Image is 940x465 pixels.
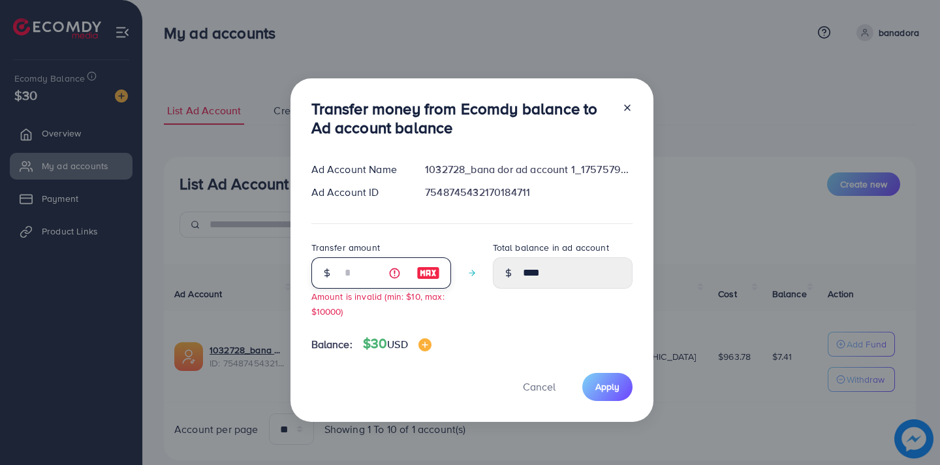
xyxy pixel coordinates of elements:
span: USD [387,337,407,351]
span: Balance: [311,337,352,352]
label: Transfer amount [311,241,380,254]
h4: $30 [363,336,431,352]
img: image [416,265,440,281]
button: Cancel [507,373,572,401]
button: Apply [582,373,633,401]
span: Cancel [523,379,556,394]
div: 7548745432170184711 [415,185,642,200]
h3: Transfer money from Ecomdy balance to Ad account balance [311,99,612,137]
div: 1032728_bana dor ad account 1_1757579407255 [415,162,642,177]
small: Amount is invalid (min: $10, max: $10000) [311,290,445,317]
img: image [418,338,431,351]
span: Apply [595,380,619,393]
div: Ad Account Name [301,162,415,177]
div: Ad Account ID [301,185,415,200]
label: Total balance in ad account [493,241,609,254]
